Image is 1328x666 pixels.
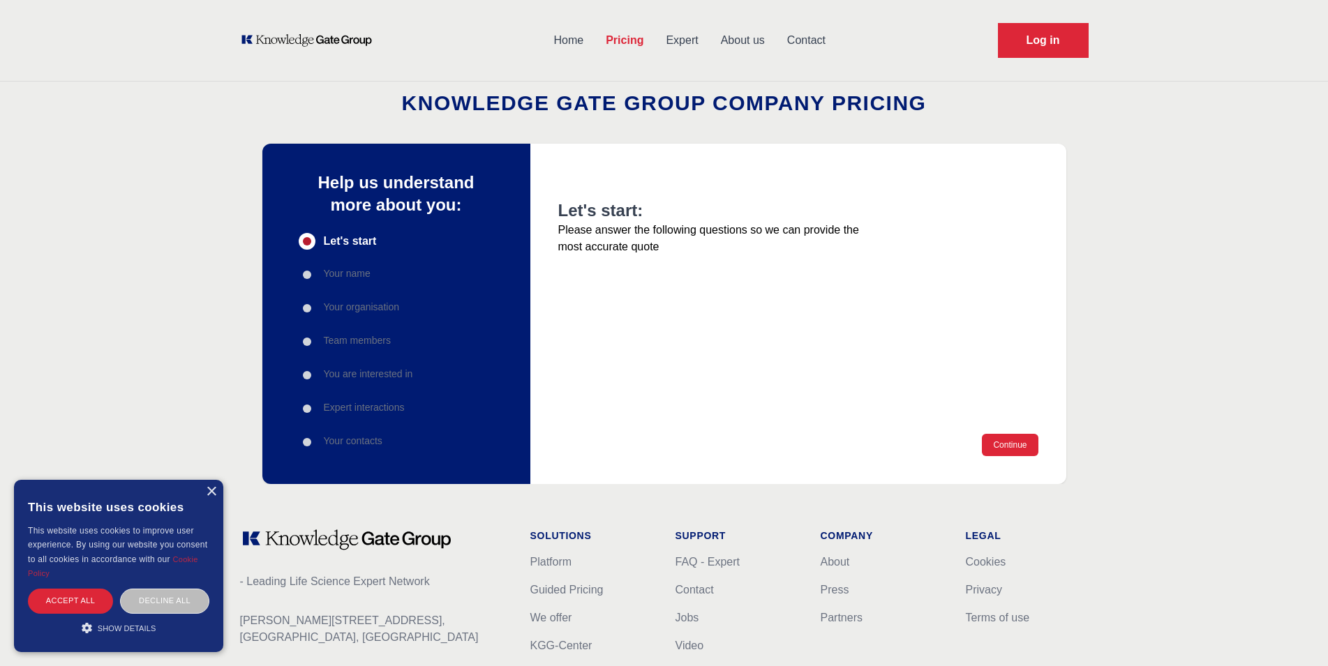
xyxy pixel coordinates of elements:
a: FAQ - Expert [676,556,740,568]
a: We offer [530,612,572,623]
p: [PERSON_NAME][STREET_ADDRESS], [GEOGRAPHIC_DATA], [GEOGRAPHIC_DATA] [240,612,508,646]
a: Platform [530,556,572,568]
p: Your contacts [324,434,382,448]
a: Pricing [595,22,655,59]
a: Request Demo [998,23,1089,58]
a: Expert [655,22,709,59]
p: Your organisation [324,300,399,314]
a: Terms of use [966,612,1030,623]
div: Widget de chat [1258,599,1328,666]
h1: Legal [966,529,1089,543]
p: Please answer the following questions so we can provide the most accurate quote [558,222,871,255]
iframe: Chat Widget [1258,599,1328,666]
p: Team members [324,333,391,347]
div: Progress [299,233,494,451]
a: Video [676,639,704,651]
button: Continue [982,434,1038,456]
a: Privacy [966,584,1002,596]
a: KOL Knowledge Platform: Talk to Key External Experts (KEE) [240,33,382,47]
a: Guided Pricing [530,584,604,596]
a: Cookie Policy [28,555,198,577]
a: Contact [776,22,837,59]
div: Close [206,487,216,497]
p: Your name [324,266,371,280]
h1: Solutions [530,529,653,543]
a: Partners [821,612,863,623]
p: Help us understand more about you: [299,172,494,216]
h1: Support [676,529,798,543]
span: Show details [98,624,156,633]
div: Decline all [120,589,209,613]
a: Home [543,22,595,59]
span: Let's start [324,233,377,250]
div: This website uses cookies [28,490,209,524]
a: Press [821,584,849,596]
div: Accept all [28,589,113,613]
a: Jobs [676,612,699,623]
p: Expert interactions [324,400,405,414]
a: Contact [676,584,714,596]
p: You are interested in [324,367,413,381]
span: This website uses cookies to improve user experience. By using our website you consent to all coo... [28,526,207,564]
a: KGG-Center [530,639,592,651]
a: About [821,556,850,568]
p: - Leading Life Science Expert Network [240,573,508,590]
div: Show details [28,621,209,635]
h1: Company [821,529,943,543]
a: About us [710,22,776,59]
h2: Let's start: [558,199,871,222]
a: Cookies [966,556,1006,568]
